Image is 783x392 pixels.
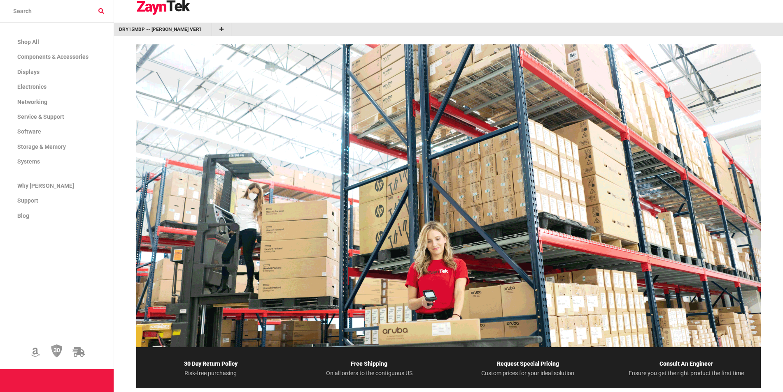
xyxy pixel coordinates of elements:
p: Request Special Pricing [453,359,602,369]
span: Service & Support [17,113,64,120]
p: Custom prices for your ideal solution [453,369,602,377]
span: Storage & Memory [17,143,66,150]
span: Components & Accessories [17,53,89,60]
p: 30 Day Return Policy [136,359,285,369]
span: Blog [17,212,29,219]
p: Risk-free purchasing [136,369,285,377]
span: Shop All [17,39,39,45]
span: Electronics [17,83,47,90]
img: 30 Day Return Policy [51,344,63,358]
a: Remove Bookmark [201,25,207,33]
span: Software [17,128,41,135]
span: Support [17,197,38,204]
p: Free Shipping [295,359,443,369]
p: On all orders to the contiguous US [295,369,443,377]
span: Systems [17,158,40,165]
span: Networking [17,99,47,105]
p: Consult An Engineer [612,359,761,369]
p: Ensure you get the right product the first time [612,369,761,377]
span: Why [PERSON_NAME] [17,182,74,189]
a: go to /product/bry15mbp-brydge-vertical-dock-docking-station-notebook-stand-2-x-thunderbolt-for-a... [119,25,201,33]
span: Displays [17,69,40,75]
